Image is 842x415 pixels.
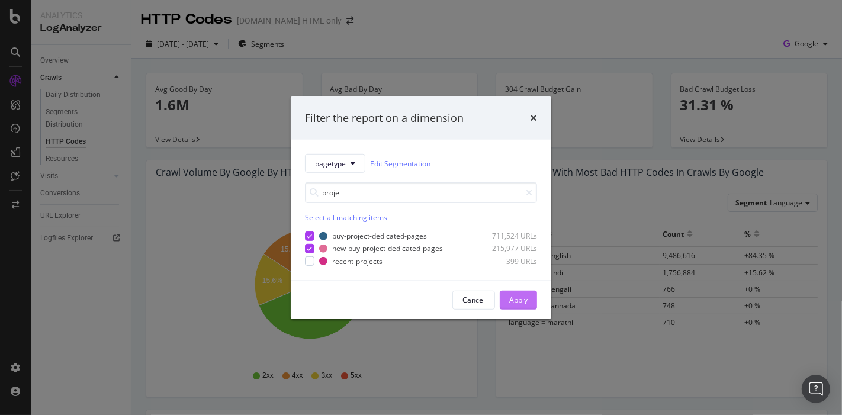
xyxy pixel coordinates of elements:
div: times [530,110,537,126]
div: Apply [509,295,528,305]
div: Select all matching items [305,213,537,223]
span: pagetype [315,158,346,168]
div: 399 URLs [479,256,537,266]
button: pagetype [305,154,365,173]
div: 215,977 URLs [479,243,537,253]
a: Edit Segmentation [370,157,430,170]
div: recent-projects [332,256,383,266]
div: Filter the report on a dimension [305,110,464,126]
button: Cancel [452,291,495,310]
div: modal [291,96,551,319]
div: 711,524 URLs [479,231,537,241]
input: Search [305,182,537,203]
div: Open Intercom Messenger [802,375,830,403]
div: Cancel [462,295,485,305]
div: new-buy-project-dedicated-pages [332,243,443,253]
button: Apply [500,291,537,310]
div: buy-project-dedicated-pages [332,231,427,241]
